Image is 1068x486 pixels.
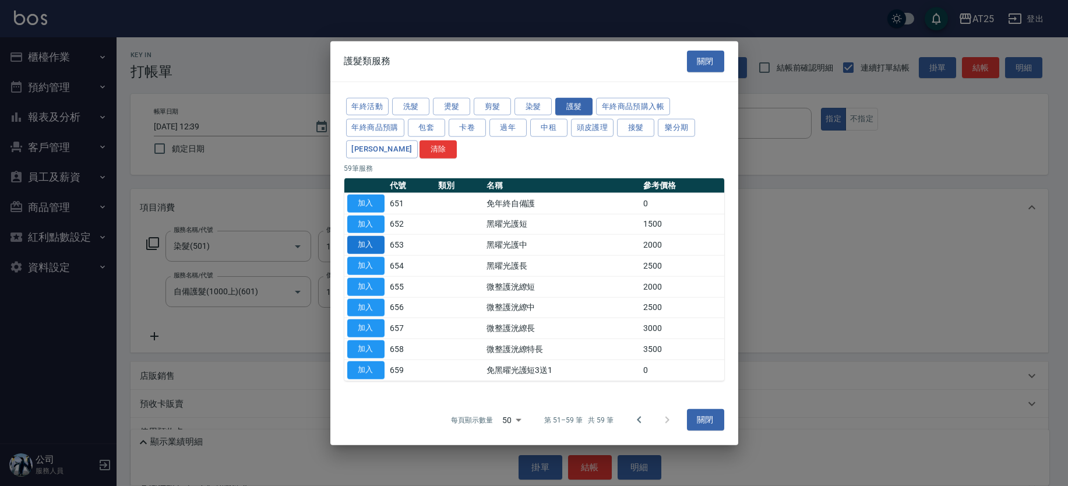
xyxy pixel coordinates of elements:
[640,297,724,318] td: 2500
[347,215,385,233] button: 加入
[347,194,385,212] button: 加入
[346,119,404,137] button: 年終商品預購
[387,234,436,255] td: 653
[514,97,552,115] button: 染髮
[640,276,724,297] td: 2000
[484,339,640,360] td: 微整護洸繚特長
[640,193,724,214] td: 0
[596,97,670,115] button: 年終商品預購入帳
[658,119,695,137] button: 樂分期
[387,318,436,339] td: 657
[387,360,436,381] td: 659
[420,140,457,159] button: 清除
[347,236,385,254] button: 加入
[449,119,486,137] button: 卡卷
[387,178,436,193] th: 代號
[544,414,613,425] p: 第 51–59 筆 共 59 筆
[484,178,640,193] th: 名稱
[408,119,445,137] button: 包套
[489,119,527,137] button: 過年
[346,97,389,115] button: 年終活動
[640,360,724,381] td: 0
[387,297,436,318] td: 656
[433,97,470,115] button: 燙髮
[347,257,385,275] button: 加入
[344,163,724,173] p: 59 筆服務
[387,255,436,276] td: 654
[640,318,724,339] td: 3000
[484,297,640,318] td: 微整護洸繚中
[687,51,724,72] button: 關閉
[347,361,385,379] button: 加入
[451,414,493,425] p: 每頁顯示數量
[687,409,724,431] button: 關閉
[640,214,724,235] td: 1500
[347,298,385,316] button: 加入
[387,339,436,360] td: 658
[387,193,436,214] td: 651
[387,276,436,297] td: 655
[484,193,640,214] td: 免年終自備護
[555,97,593,115] button: 護髮
[640,339,724,360] td: 3500
[484,276,640,297] td: 微整護洸繚短
[474,97,511,115] button: 剪髮
[484,360,640,381] td: 免黑曜光護短3送1
[617,119,654,137] button: 接髮
[484,255,640,276] td: 黑曜光護長
[392,97,429,115] button: 洗髮
[344,55,391,67] span: 護髮類服務
[640,234,724,255] td: 2000
[347,319,385,337] button: 加入
[347,277,385,295] button: 加入
[498,404,526,435] div: 50
[484,214,640,235] td: 黑曜光護短
[387,214,436,235] td: 652
[346,140,418,159] button: [PERSON_NAME]
[484,318,640,339] td: 微整護洸繚長
[347,340,385,358] button: 加入
[625,406,653,434] button: Go to previous page
[640,178,724,193] th: 參考價格
[640,255,724,276] td: 2500
[571,119,614,137] button: 頭皮護理
[530,119,568,137] button: 中租
[484,234,640,255] td: 黑曜光護中
[435,178,484,193] th: 類別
